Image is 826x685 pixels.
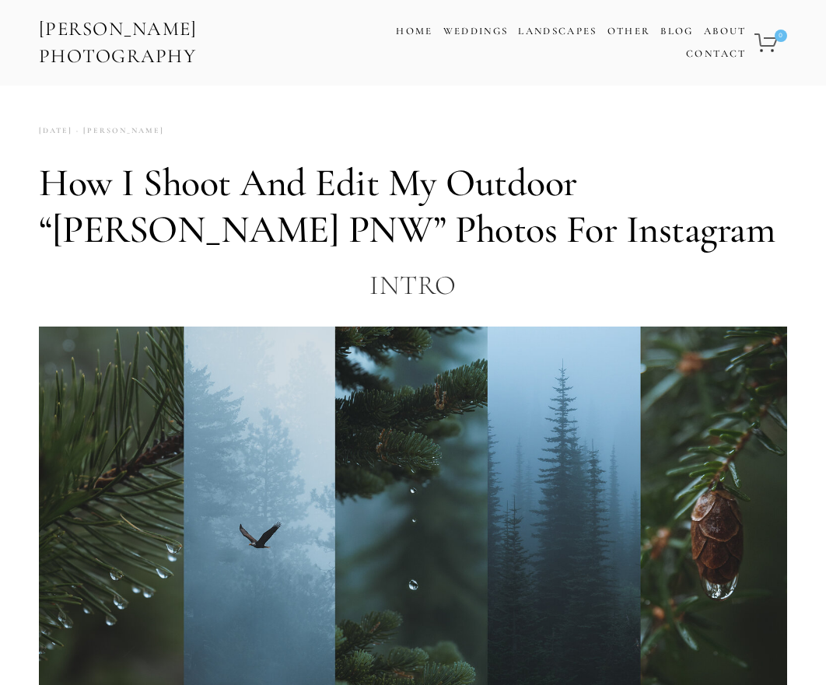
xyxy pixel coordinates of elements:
[39,121,72,142] time: [DATE]
[39,271,787,301] h2: Intro
[607,25,651,37] a: Other
[443,25,509,37] a: Weddings
[518,25,597,37] a: Landscapes
[660,20,693,43] a: Blog
[396,20,432,43] a: Home
[39,159,787,253] h1: How I Shoot and Edit My Outdoor “[PERSON_NAME] PNW” Photos for Instagram
[775,30,787,42] span: 0
[72,121,164,142] a: [PERSON_NAME]
[752,24,789,61] a: 0 items in cart
[37,12,346,74] a: [PERSON_NAME] Photography
[686,43,746,65] a: Contact
[704,20,747,43] a: About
